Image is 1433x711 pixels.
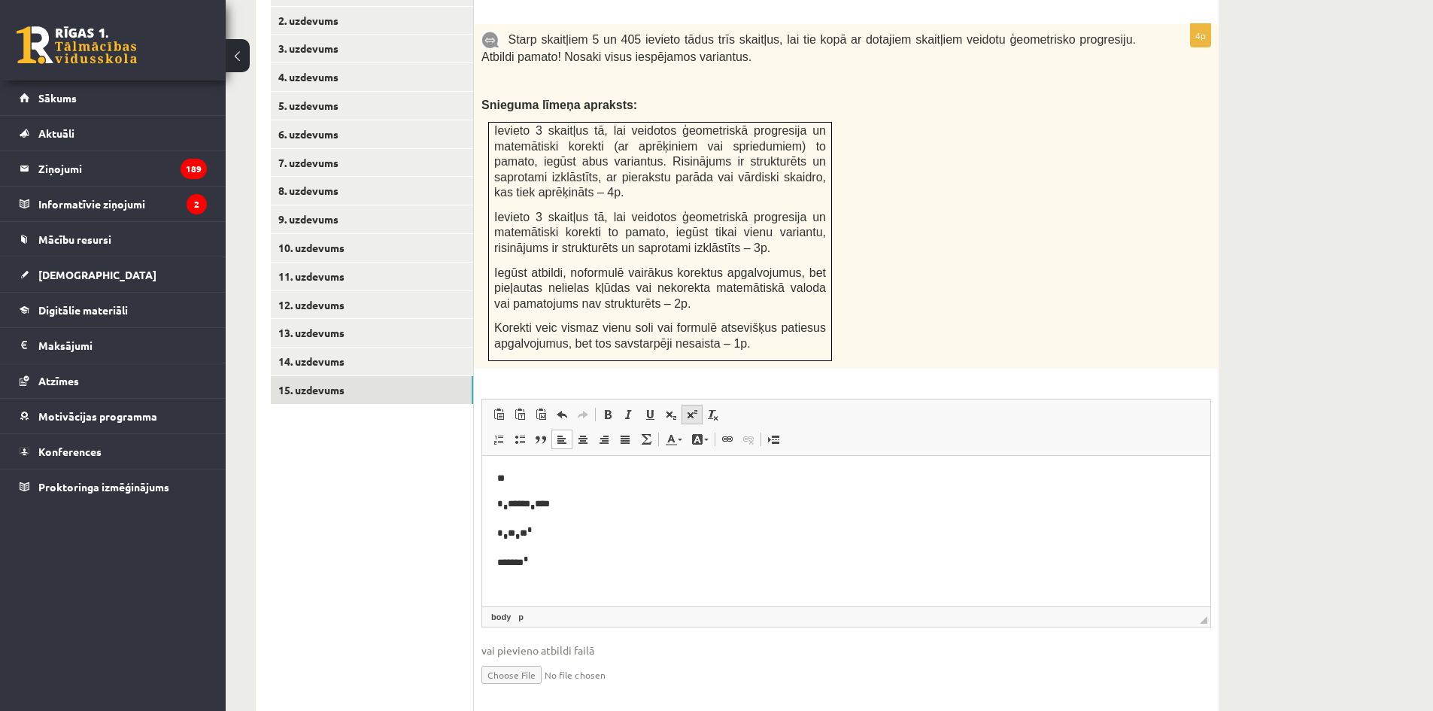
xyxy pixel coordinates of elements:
a: Maksājumi [20,328,207,363]
span: Starp skaitļiem 5 un 405 ievieto tādus trīs skaitļus, lai tie kopā ar dotajiem skaitļiem veidotu ... [481,33,1136,63]
a: Ievietot/noņemt numurētu sarakstu [488,430,509,449]
a: Math [636,430,657,449]
a: 2. uzdevums [271,7,473,35]
a: Augšraksts [682,405,703,424]
a: 11. uzdevums [271,263,473,290]
a: Ielīmēt (vadīšanas taustiņš+V) [488,405,509,424]
a: Atsaistīt [738,430,759,449]
a: Digitālie materiāli [20,293,207,327]
a: Informatīvie ziņojumi2 [20,187,207,221]
span: Konferences [38,445,102,458]
a: 13. uzdevums [271,319,473,347]
a: 15. uzdevums [271,376,473,404]
a: 6. uzdevums [271,120,473,148]
a: Slīpraksts (vadīšanas taustiņš+I) [618,405,639,424]
a: Apakšraksts [660,405,682,424]
a: 7. uzdevums [271,149,473,177]
a: 14. uzdevums [271,348,473,375]
span: Motivācijas programma [38,409,157,423]
a: Mācību resursi [20,222,207,257]
a: Bloka citāts [530,430,551,449]
a: Ievietot kā vienkāršu tekstu (vadīšanas taustiņš+pārslēgšanas taustiņš+V) [509,405,530,424]
a: Rīgas 1. Tālmācības vidusskola [17,26,137,64]
span: Atzīmes [38,374,79,387]
a: Motivācijas programma [20,399,207,433]
a: 4. uzdevums [271,63,473,91]
a: Konferences [20,434,207,469]
a: Aktuāli [20,116,207,150]
span: Sākums [38,91,77,105]
span: Mērogot [1200,616,1207,624]
span: Ievieto 3 skaitļus tā, lai veidotos ģeometriskā progresija un matemātiski korekti (ar aprēķiniem ... [494,124,826,199]
span: Snieguma līmeņa apraksts: [481,99,637,111]
legend: Ziņojumi [38,151,207,186]
a: 3. uzdevums [271,35,473,62]
a: body elements [488,610,514,624]
a: Proktoringa izmēģinājums [20,469,207,504]
a: Izlīdzināt pa labi [594,430,615,449]
a: p elements [515,610,527,624]
a: 12. uzdevums [271,291,473,319]
span: Proktoringa izmēģinājums [38,480,169,494]
a: Centrēti [572,430,594,449]
a: Ziņojumi189 [20,151,207,186]
span: Korekti veic vismaz vienu soli vai formulē atsevišķus patiesus apgalvojumus, bet tos savstarpēji ... [494,321,826,350]
span: Ievieto 3 skaitļus tā, lai veidotos ģeometriskā progresija un matemātiski korekti to pamato, iegū... [494,211,826,254]
a: Izlīdzināt pa kreisi [551,430,572,449]
a: Ievietot no Worda [530,405,551,424]
iframe: Bagātinātā teksta redaktors, wiswyg-editor-user-answer-47433952519300 [482,456,1210,606]
a: 5. uzdevums [271,92,473,120]
span: Digitālie materiāli [38,303,128,317]
span: Mācību resursi [38,232,111,246]
a: Fona krāsa [687,430,713,449]
i: 2 [187,194,207,214]
span: [DEMOGRAPHIC_DATA] [38,268,156,281]
span: Aktuāli [38,126,74,140]
a: Atkārtot (vadīšanas taustiņš+Y) [572,405,594,424]
a: Ievietot lapas pārtraukumu drukai [763,430,784,449]
a: Izlīdzināt malas [615,430,636,449]
a: Atzīmes [20,363,207,398]
legend: Informatīvie ziņojumi [38,187,207,221]
a: Teksta krāsa [660,430,687,449]
i: 189 [181,159,207,179]
a: Sākums [20,81,207,115]
a: Saite (vadīšanas taustiņš+K) [717,430,738,449]
p: 4p [1190,23,1211,47]
span: vai pievieno atbildi failā [481,643,1211,658]
a: 9. uzdevums [271,205,473,233]
a: Ievietot/noņemt sarakstu ar aizzīmēm [509,430,530,449]
a: 8. uzdevums [271,177,473,205]
a: Noņemt stilus [703,405,724,424]
legend: Maksājumi [38,328,207,363]
img: 9k= [481,32,499,49]
a: Pasvītrojums (vadīšanas taustiņš+U) [639,405,660,424]
a: Treknraksts (vadīšanas taustiņš+B) [597,405,618,424]
a: [DEMOGRAPHIC_DATA] [20,257,207,292]
span: Iegūst atbildi, noformulē vairākus korektus apgalvojumus, bet pieļautas nelielas kļūdas vai nekor... [494,266,826,310]
a: Atcelt (vadīšanas taustiņš+Z) [551,405,572,424]
a: 10. uzdevums [271,234,473,262]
